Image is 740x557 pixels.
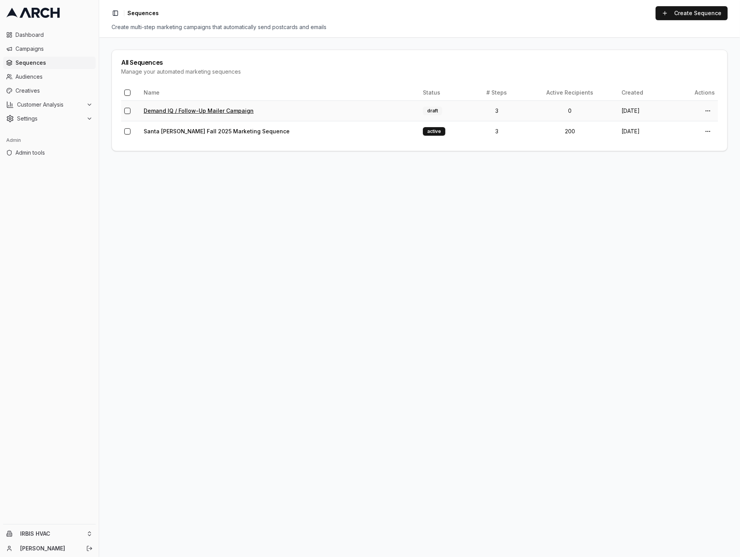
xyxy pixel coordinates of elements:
a: Sequences [3,57,96,69]
span: Sequences [127,9,159,17]
span: Settings [17,115,83,122]
span: Campaigns [15,45,93,53]
a: Santa [PERSON_NAME] Fall 2025 Marketing Sequence [144,128,290,135]
span: Audiences [15,73,93,81]
a: Demand IQ / Follow-Up Mailer Campaign [144,107,254,114]
div: Admin [3,134,96,147]
td: 3 [472,121,521,141]
th: Actions [670,85,718,100]
td: [DATE] [618,121,670,141]
a: Campaigns [3,43,96,55]
div: draft [423,107,442,115]
a: Creatives [3,84,96,97]
span: IRBIS HVAC [20,530,83,537]
th: Created [618,85,670,100]
span: Creatives [15,87,93,95]
div: Manage your automated marketing sequences [121,68,718,76]
th: # Steps [472,85,521,100]
span: Admin tools [15,149,93,157]
nav: breadcrumb [127,9,159,17]
a: Admin tools [3,147,96,159]
td: 0 [521,100,618,121]
button: Log out [84,543,95,554]
span: Dashboard [15,31,93,39]
a: [PERSON_NAME] [20,545,78,552]
span: Sequences [15,59,93,67]
button: Settings [3,112,96,125]
td: 3 [472,100,521,121]
button: Customer Analysis [3,98,96,111]
td: [DATE] [618,100,670,121]
td: 200 [521,121,618,141]
div: active [423,127,445,136]
a: Create Sequence [656,6,728,20]
div: Create multi-step marketing campaigns that automatically send postcards and emails [112,23,728,31]
th: Name [141,85,420,100]
th: Status [420,85,472,100]
button: IRBIS HVAC [3,528,96,540]
span: Customer Analysis [17,101,83,109]
div: All Sequences [121,59,718,66]
a: Dashboard [3,29,96,41]
th: Active Recipients [521,85,618,100]
a: Audiences [3,71,96,83]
